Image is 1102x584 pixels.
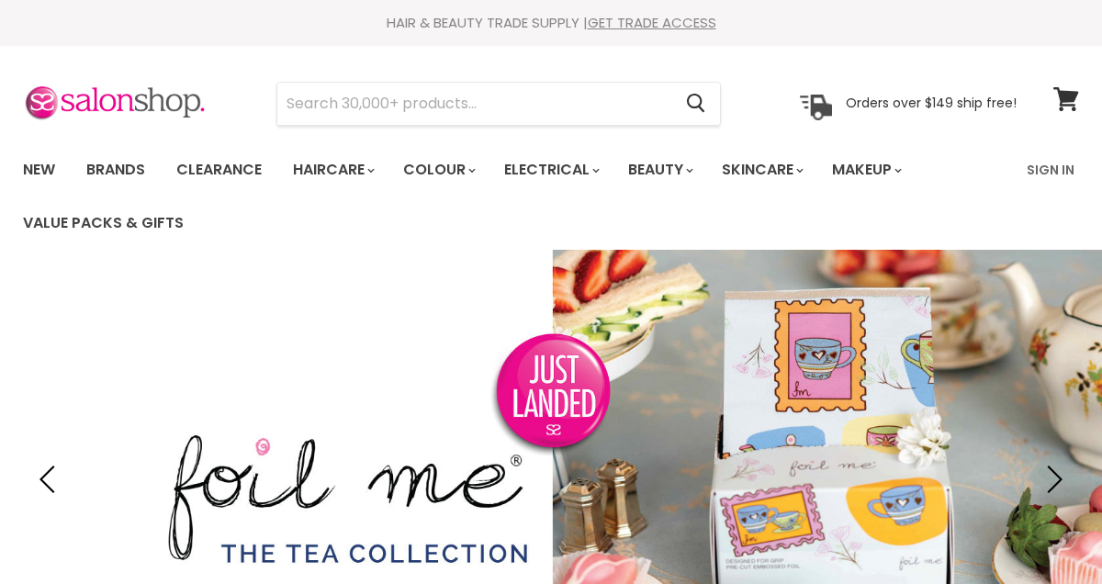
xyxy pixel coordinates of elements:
[389,151,487,189] a: Colour
[1016,151,1085,189] a: Sign In
[614,151,704,189] a: Beauty
[163,151,275,189] a: Clearance
[9,143,1016,250] ul: Main menu
[276,82,721,126] form: Product
[671,83,720,125] button: Search
[588,13,716,32] a: GET TRADE ACCESS
[279,151,386,189] a: Haircare
[9,151,69,189] a: New
[708,151,815,189] a: Skincare
[1033,461,1070,498] button: Next
[490,151,611,189] a: Electrical
[818,151,913,189] a: Makeup
[32,461,69,498] button: Previous
[277,83,671,125] input: Search
[73,151,159,189] a: Brands
[846,95,1017,111] p: Orders over $149 ship free!
[9,204,197,242] a: Value Packs & Gifts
